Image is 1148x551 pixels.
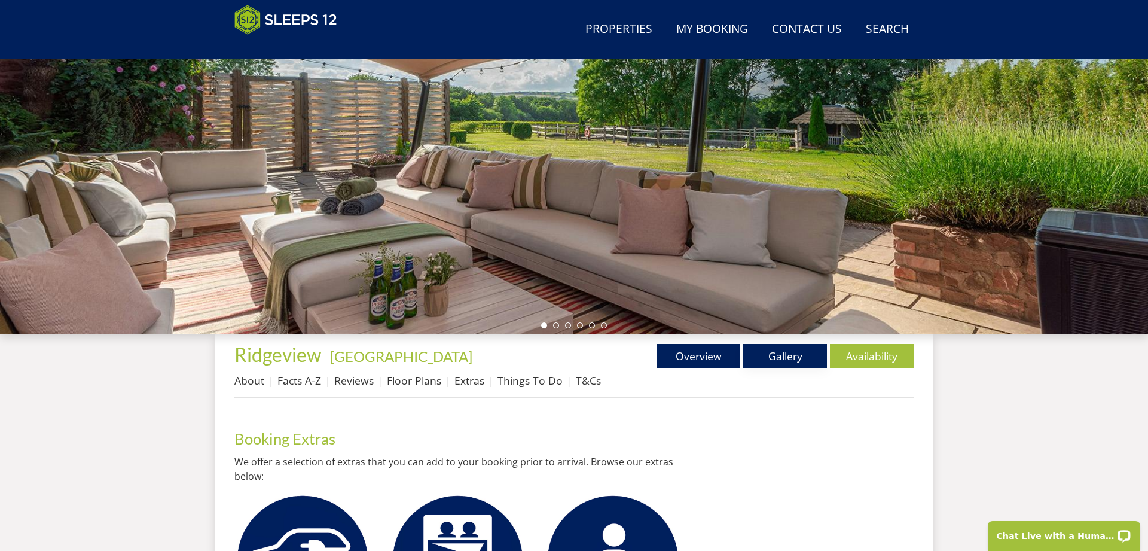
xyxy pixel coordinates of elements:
[334,373,374,388] a: Reviews
[234,5,337,35] img: Sleeps 12
[767,16,847,43] a: Contact Us
[387,373,441,388] a: Floor Plans
[830,344,914,368] a: Availability
[743,344,827,368] a: Gallery
[980,513,1148,551] iframe: LiveChat chat widget
[228,42,354,52] iframe: Customer reviews powered by Trustpilot
[497,373,563,388] a: Things To Do
[234,455,681,483] p: We offer a selection of extras that you can add to your booking prior to arrival. Browse our extr...
[234,373,264,388] a: About
[671,16,753,43] a: My Booking
[454,373,484,388] a: Extras
[330,348,472,365] a: [GEOGRAPHIC_DATA]
[234,430,335,448] a: Booking Extras
[234,343,322,366] span: Ridgeview
[325,348,472,365] span: -
[277,373,321,388] a: Facts A-Z
[581,16,657,43] a: Properties
[576,373,601,388] a: T&Cs
[861,16,914,43] a: Search
[234,343,325,366] a: Ridgeview
[657,344,740,368] a: Overview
